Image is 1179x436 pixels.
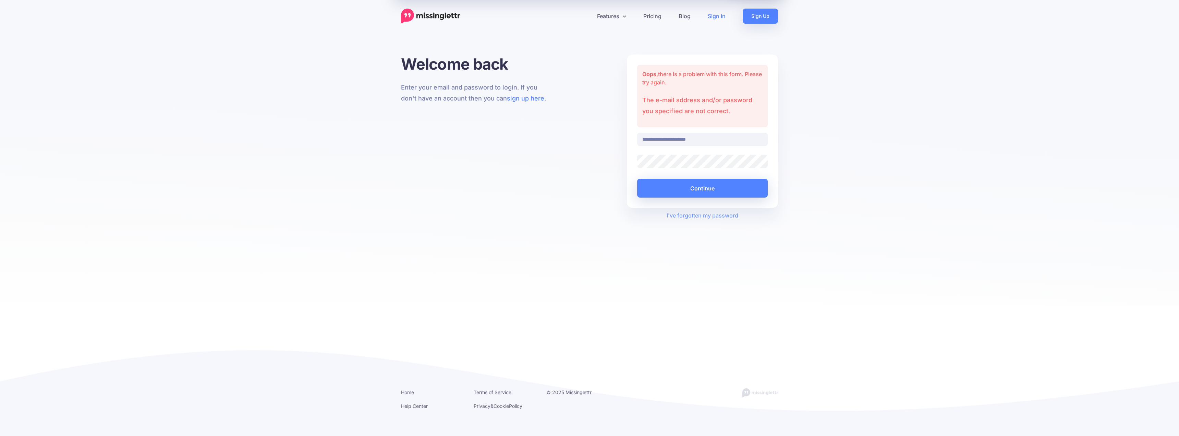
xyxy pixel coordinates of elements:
[699,9,734,24] a: Sign In
[642,95,763,117] p: The e-mail address and/or password you specified are not correct.
[635,9,670,24] a: Pricing
[588,9,635,24] a: Features
[401,403,428,409] a: Help Center
[546,388,609,397] li: © 2025 Missinglettr
[401,55,552,73] h1: Welcome back
[474,402,536,410] li: & Policy
[637,179,768,198] button: Continue
[667,212,738,219] a: I've forgotten my password
[743,9,778,24] a: Sign Up
[474,389,511,395] a: Terms of Service
[642,71,658,78] strong: Oops,
[474,403,490,409] a: Privacy
[401,82,552,104] p: Enter your email and password to login. If you don't have an account then you can .
[401,389,414,395] a: Home
[637,65,768,127] div: there is a problem with this form. Please try again.
[670,9,699,24] a: Blog
[507,95,544,102] a: sign up here
[494,403,509,409] a: Cookie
